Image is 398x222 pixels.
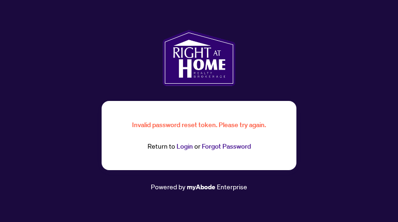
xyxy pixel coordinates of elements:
[124,120,274,130] div: Invalid password reset token. Please try again.
[162,30,235,86] img: ma-logo
[217,182,247,191] span: Enterprise
[177,142,193,150] a: Login
[124,141,274,152] div: Return to or
[187,182,215,192] a: myAbode
[151,182,185,191] span: Powered by
[202,142,251,150] a: Forgot Password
